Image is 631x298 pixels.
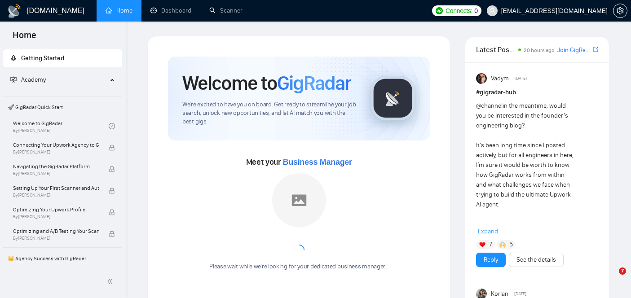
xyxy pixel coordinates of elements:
span: double-left [107,277,116,286]
span: Meet your [246,157,352,167]
span: Setting Up Your First Scanner and Auto-Bidder [13,184,99,193]
span: GigRadar [277,71,351,95]
span: lock [109,166,115,172]
button: See the details [509,253,564,267]
a: See the details [516,255,556,265]
span: Expand [478,228,498,235]
img: ❤️ [479,241,485,248]
span: Optimizing Your Upwork Profile [13,205,99,214]
a: Join GigRadar Slack Community [557,45,591,55]
span: lock [109,231,115,237]
h1: Welcome to [182,71,351,95]
span: Vadym [491,74,509,83]
h1: # gigradar-hub [476,88,598,97]
img: placeholder.png [272,173,326,227]
span: fund-projection-screen [10,76,17,83]
span: rocket [10,55,17,61]
span: We're excited to have you on board. Get ready to streamline your job search, unlock new opportuni... [182,101,356,126]
a: setting [613,7,627,14]
a: dashboardDashboard [150,7,191,14]
span: 5 [509,240,513,249]
span: lock [109,145,115,151]
span: By [PERSON_NAME] [13,236,99,241]
span: Latest Posts from the GigRadar Community [476,44,516,55]
span: Academy [10,76,46,83]
span: Navigating the GigRadar Platform [13,162,99,171]
span: Business Manager [283,158,352,167]
span: 👑 Agency Success with GigRadar [4,250,121,267]
span: setting [613,7,627,14]
span: check-circle [109,123,115,129]
span: 🚀 GigRadar Quick Start [4,98,121,116]
iframe: Intercom live chat [600,267,622,289]
span: export [593,46,598,53]
span: Optimizing and A/B Testing Your Scanner for Better Results [13,227,99,236]
span: By [PERSON_NAME] [13,214,99,219]
span: lock [109,188,115,194]
img: gigradar-logo.png [371,76,415,121]
span: 0 [474,6,478,16]
li: Getting Started [3,49,122,67]
span: Connects: [446,6,472,16]
span: loading [292,244,305,256]
a: homeHome [106,7,132,14]
a: Reply [484,255,498,265]
img: logo [7,4,22,18]
span: 7 [619,267,626,275]
span: Getting Started [21,54,64,62]
span: Connecting Your Upwork Agency to GigRadar [13,140,99,149]
span: By [PERSON_NAME] [13,171,99,176]
span: By [PERSON_NAME] [13,193,99,198]
span: lock [109,209,115,215]
a: Welcome to GigRadarBy[PERSON_NAME] [13,116,109,136]
span: Home [5,29,44,48]
img: Vadym [476,73,487,84]
a: export [593,45,598,54]
button: Reply [476,253,506,267]
span: 20 hours ago [524,47,555,53]
span: By [PERSON_NAME] [13,149,99,155]
img: 🙌 [499,241,506,248]
span: [DATE] [515,74,527,83]
div: Please wait while we're looking for your dedicated business manager... [204,263,394,271]
span: @channel [476,102,503,110]
a: searchScanner [209,7,243,14]
span: 7 [489,240,492,249]
img: upwork-logo.png [436,7,443,14]
span: user [489,8,495,14]
span: Academy [21,76,46,83]
span: [DATE] [514,290,526,298]
button: setting [613,4,627,18]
